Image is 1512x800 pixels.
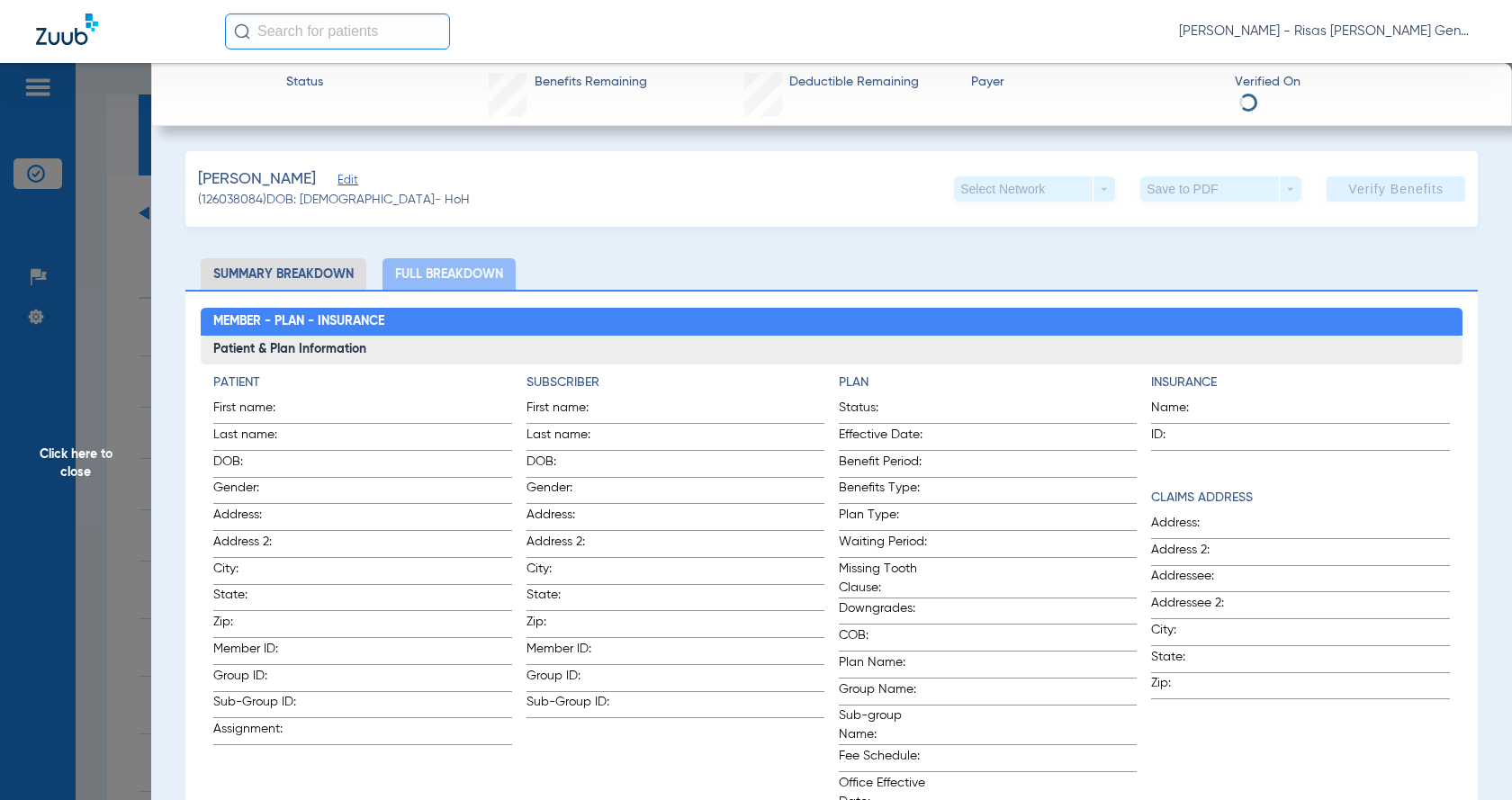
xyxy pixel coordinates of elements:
[234,23,250,40] img: Search Icon
[382,258,516,290] li: Full Breakdown
[213,399,301,423] span: First name:
[1151,594,1239,618] span: Addressee 2:
[839,533,927,557] span: Waiting Period:
[839,426,927,450] span: Effective Date:
[526,640,615,664] span: Member ID:
[1151,621,1239,645] span: City:
[1151,399,1201,423] span: Name:
[526,533,615,557] span: Address 2:
[1151,489,1449,508] h4: Claims Address
[526,506,615,530] span: Address:
[839,747,927,771] span: Fee Schedule:
[213,453,301,477] span: DOB:
[213,693,301,717] span: Sub-Group ID:
[971,73,1219,92] span: Payer
[526,453,615,477] span: DOB:
[286,73,323,92] span: Status
[213,373,511,392] h4: Patient
[839,626,927,651] span: COB:
[213,479,301,503] span: Gender:
[213,667,301,691] span: Group ID:
[337,174,354,191] span: Edit
[839,680,927,705] span: Group Name:
[213,613,301,637] span: Zip:
[198,168,316,191] span: [PERSON_NAME]
[213,426,301,450] span: Last name:
[201,258,366,290] li: Summary Breakdown
[526,693,615,717] span: Sub-Group ID:
[1151,648,1239,672] span: State:
[535,73,647,92] span: Benefits Remaining
[198,191,470,210] span: (126038084) DOB: [DEMOGRAPHIC_DATA] - HoH
[839,506,927,530] span: Plan Type:
[1151,514,1239,538] span: Address:
[839,399,927,423] span: Status:
[1179,22,1476,40] span: [PERSON_NAME] - Risas [PERSON_NAME] General
[839,373,1137,392] h4: Plan
[839,653,927,678] span: Plan Name:
[213,560,301,584] span: City:
[526,667,615,691] span: Group ID:
[1151,567,1239,591] span: Addressee:
[1151,541,1239,565] span: Address 2:
[789,73,919,92] span: Deductible Remaining
[1151,373,1449,392] h4: Insurance
[213,506,301,530] span: Address:
[839,560,927,598] span: Missing Tooth Clause:
[201,308,1462,337] h2: Member - Plan - Insurance
[213,533,301,557] span: Address 2:
[839,479,927,503] span: Benefits Type:
[526,560,615,584] span: City:
[36,13,98,45] img: Zuub Logo
[213,720,301,744] span: Assignment:
[1151,426,1201,450] span: ID:
[225,13,450,49] input: Search for patients
[526,373,824,392] h4: Subscriber
[526,426,615,450] span: Last name:
[839,706,927,744] span: Sub-group Name:
[213,586,301,610] span: State:
[526,479,615,503] span: Gender:
[1235,73,1482,92] span: Verified On
[201,336,1462,364] h3: Patient & Plan Information
[526,399,615,423] span: First name:
[213,640,301,664] span: Member ID:
[839,453,927,477] span: Benefit Period:
[839,599,927,624] span: Downgrades:
[526,586,615,610] span: State:
[526,613,615,637] span: Zip:
[1422,714,1512,800] iframe: Chat Widget
[1151,674,1239,698] span: Zip:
